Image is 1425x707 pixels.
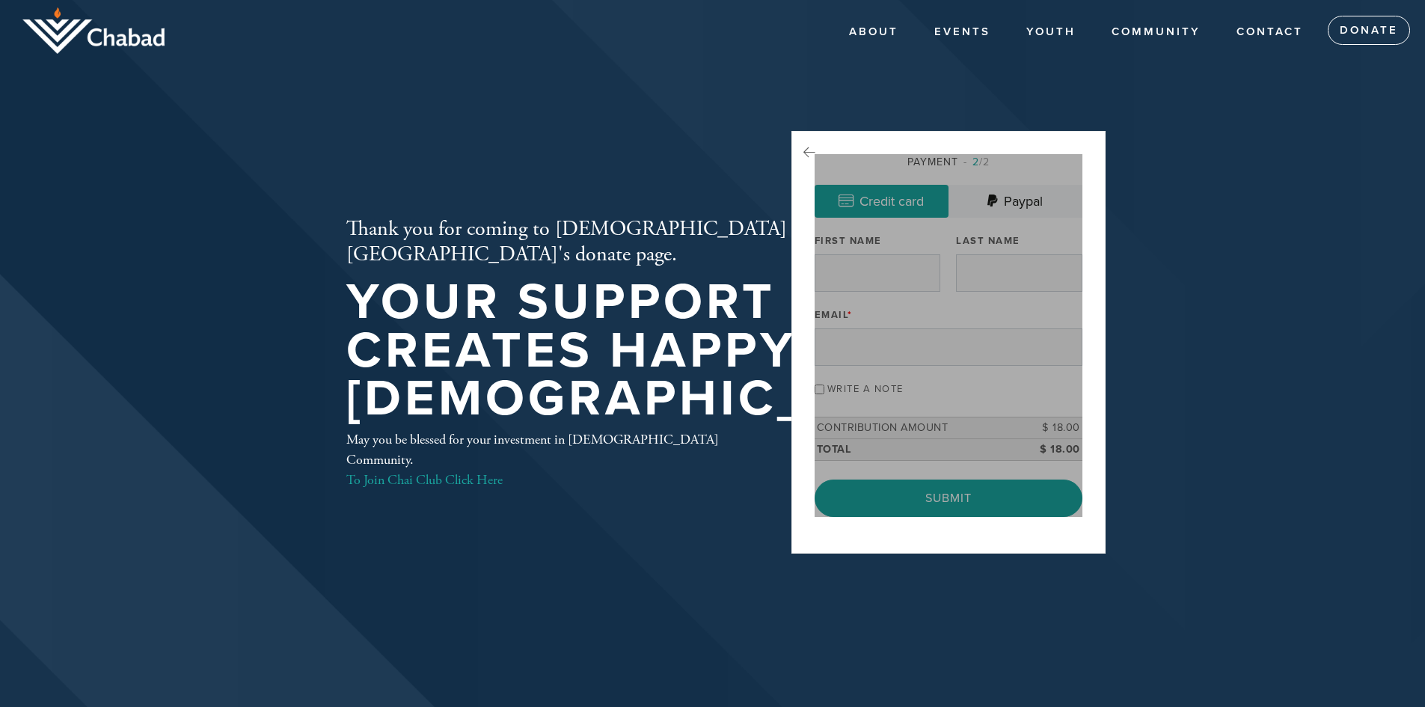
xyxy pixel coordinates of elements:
[923,18,1002,46] a: Events
[346,278,988,423] h1: Your support creates happy [DEMOGRAPHIC_DATA]!
[346,217,988,267] h2: Thank you for coming to [DEMOGRAPHIC_DATA][GEOGRAPHIC_DATA]'s donate page.
[1100,18,1212,46] a: COMMUNITY
[838,18,910,46] a: About
[1328,16,1410,46] a: Donate
[346,429,743,490] div: May you be blessed for your investment in [DEMOGRAPHIC_DATA] Community.
[22,7,165,54] img: logo_half.png
[1225,18,1314,46] a: Contact
[346,471,503,489] a: To Join Chai Club Click Here
[1015,18,1087,46] a: YOUTH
